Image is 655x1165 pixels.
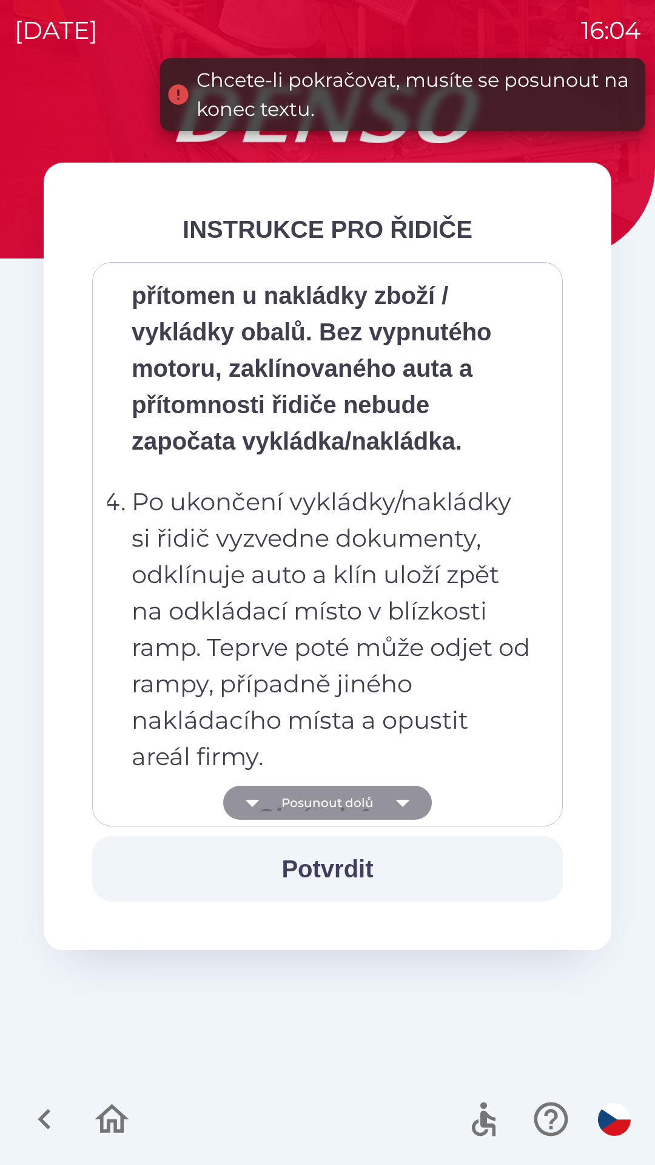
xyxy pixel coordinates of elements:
[581,12,640,49] p: 16:04
[223,786,432,820] button: Posunout dolů
[15,12,98,49] p: [DATE]
[132,484,531,775] p: Po ukončení vykládky/nakládky si řidič vyzvedne dokumenty, odklínuje auto a klín uloží zpět na od...
[92,211,563,248] div: INSTRUKCE PRO ŘIDIČE
[598,1103,631,1136] img: cs flag
[44,85,611,143] img: Logo
[196,66,633,124] div: Chcete-li pokračovat, musíte se posunout na konec textu.
[92,836,563,902] button: Potvrdit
